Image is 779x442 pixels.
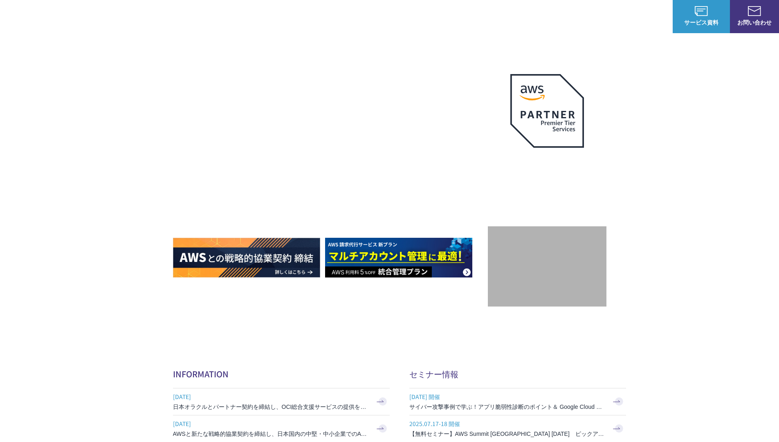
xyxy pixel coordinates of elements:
[173,403,369,411] h3: 日本オラクルとパートナー契約を締結し、OCI総合支援サービスの提供を開始
[325,238,472,277] img: AWS請求代行サービス 統合管理プラン
[409,417,606,430] span: 2025.07.17-18 開催
[695,6,708,16] img: AWS総合支援サービス C-Chorus サービス資料
[409,390,606,403] span: [DATE] 開催
[173,368,390,380] h2: INFORMATION
[501,158,594,189] p: 最上位プレミアティア サービスパートナー
[12,7,153,26] a: AWS総合支援サービス C-Chorus NHN テコラスAWS総合支援サービス
[173,135,488,213] h1: AWS ジャーニーの 成功を実現
[555,12,578,21] a: 導入事例
[594,12,625,21] p: ナレッジ
[748,6,761,16] img: お問い合わせ
[173,430,369,438] h3: AWSと新たな戦略的協業契約を締結し、日本国内の中堅・中小企業でのAWS活用を加速
[642,12,665,21] a: ログイン
[473,12,539,21] p: 業種別ソリューション
[409,403,606,411] h3: サイバー攻撃事例で学ぶ！アプリ脆弱性診断のポイント＆ Google Cloud セキュリティ対策
[94,8,153,25] span: NHN テコラス AWS総合支援サービス
[173,390,369,403] span: [DATE]
[390,12,409,21] p: 強み
[409,388,626,415] a: [DATE] 開催 サイバー攻撃事例で学ぶ！アプリ脆弱性診断のポイント＆ Google Cloud セキュリティ対策
[173,90,488,126] p: AWSの導入からコスト削減、 構成・運用の最適化からデータ活用まで 規模や業種業態を問わない マネージドサービスで
[409,415,626,442] a: 2025.07.17-18 開催 【無料セミナー】AWS Summit [GEOGRAPHIC_DATA] [DATE] ピックアップセッション
[730,18,779,27] span: お問い合わせ
[409,430,606,438] h3: 【無料セミナー】AWS Summit [GEOGRAPHIC_DATA] [DATE] ピックアップセッション
[173,415,390,442] a: [DATE] AWSと新たな戦略的協業契約を締結し、日本国内の中堅・中小企業でのAWS活用を加速
[173,238,320,277] img: AWSとの戦略的協業契約 締結
[173,388,390,415] a: [DATE] 日本オラクルとパートナー契約を締結し、OCI総合支援サービスの提供を開始
[409,368,626,380] h2: セミナー情報
[673,18,730,27] span: サービス資料
[173,417,369,430] span: [DATE]
[538,158,556,169] em: AWS
[504,239,590,298] img: 契約件数
[426,12,457,21] p: サービス
[510,74,584,148] img: AWSプレミアティアサービスパートナー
